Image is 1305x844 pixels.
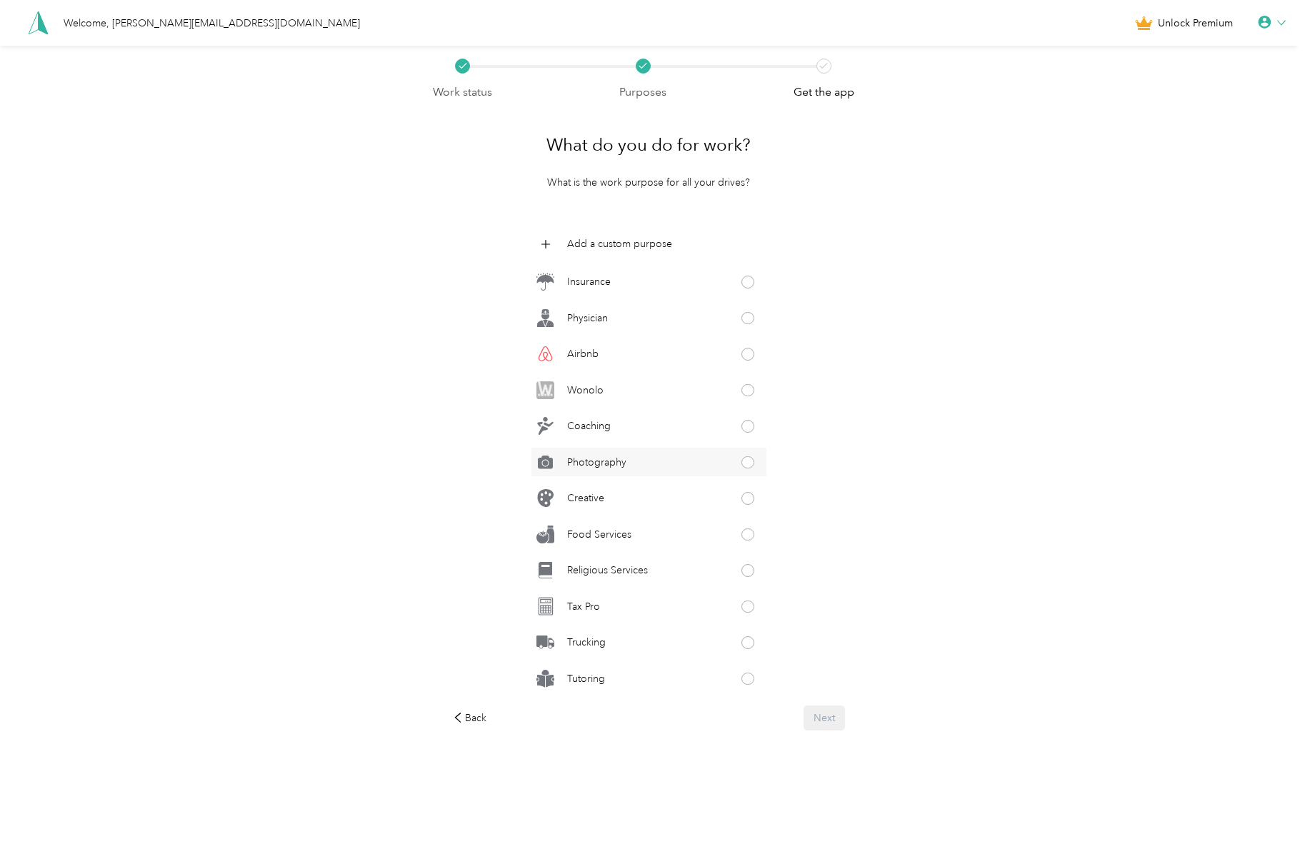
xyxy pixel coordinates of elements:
[1158,16,1233,31] span: Unlock Premium
[567,671,605,686] p: Tutoring
[433,84,492,101] p: Work status
[546,128,751,162] h1: What do you do for work?
[453,710,487,725] div: Back
[619,84,666,101] p: Purposes
[547,175,750,190] p: What is the work purpose for all your drives?
[567,311,608,326] p: Physician
[536,381,554,399] img: Legacy Icon [Wonolo]
[567,563,648,578] p: Religious Services
[567,455,626,470] p: Photography
[567,236,672,251] p: Add a custom purpose
[794,84,854,101] p: Get the app
[567,491,604,506] p: Creative
[567,527,631,542] p: Food Services
[567,635,606,650] p: Trucking
[567,599,600,614] p: Tax Pro
[1225,764,1305,844] iframe: Everlance-gr Chat Button Frame
[64,16,360,31] div: Welcome, [PERSON_NAME][EMAIL_ADDRESS][DOMAIN_NAME]
[567,418,611,433] p: Coaching
[567,383,604,398] p: Wonolo
[567,274,611,289] p: Insurance
[567,346,599,361] p: Airbnb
